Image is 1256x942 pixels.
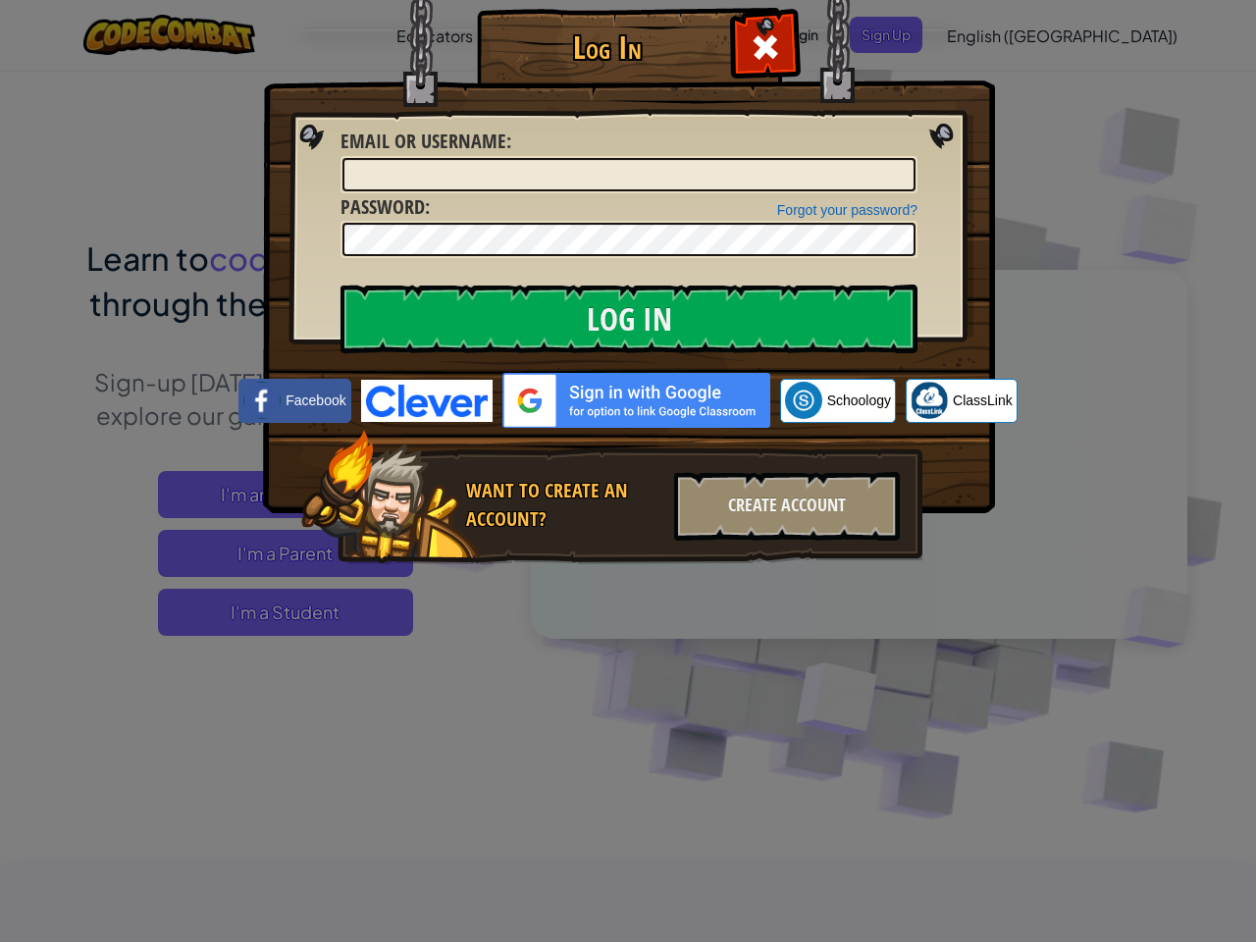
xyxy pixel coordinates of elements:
[466,477,662,533] div: Want to create an account?
[777,202,917,218] a: Forgot your password?
[953,391,1013,410] span: ClassLink
[502,373,770,428] img: gplus_sso_button2.svg
[286,391,345,410] span: Facebook
[674,472,900,541] div: Create Account
[340,128,511,156] label: :
[911,382,948,419] img: classlink-logo-small.png
[827,391,891,410] span: Schoology
[340,193,430,222] label: :
[785,382,822,419] img: schoology.png
[340,193,425,220] span: Password
[361,380,493,422] img: clever-logo-blue.png
[243,382,281,419] img: facebook_small.png
[340,285,917,353] input: Log In
[482,30,732,65] h1: Log In
[340,128,506,154] span: Email or Username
